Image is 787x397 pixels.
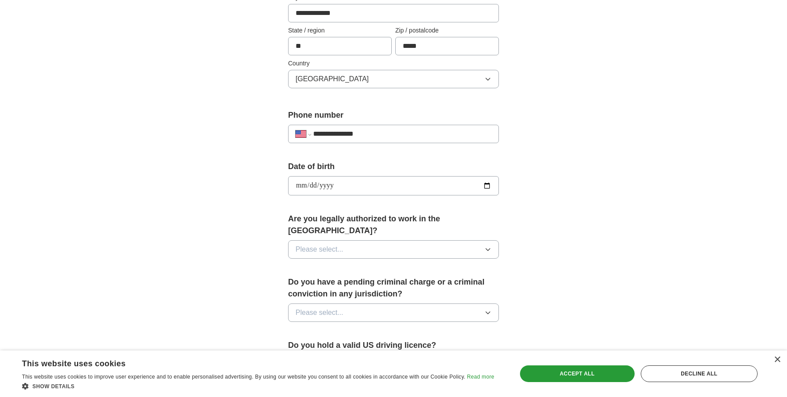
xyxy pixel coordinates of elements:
[288,26,392,35] label: State / region
[296,74,369,84] span: [GEOGRAPHIC_DATA]
[32,383,75,390] span: Show details
[22,382,494,390] div: Show details
[296,307,343,318] span: Please select...
[395,26,499,35] label: Zip / postalcode
[467,374,494,380] a: Read more, opens a new window
[288,276,499,300] label: Do you have a pending criminal charge or a criminal conviction in any jurisdiction?
[774,357,780,363] div: Close
[22,356,472,369] div: This website uses cookies
[641,365,758,382] div: Decline all
[296,244,343,255] span: Please select...
[288,213,499,237] label: Are you legally authorized to work in the [GEOGRAPHIC_DATA]?
[288,161,499,173] label: Date of birth
[288,109,499,121] label: Phone number
[288,70,499,88] button: [GEOGRAPHIC_DATA]
[520,365,635,382] div: Accept all
[288,303,499,322] button: Please select...
[288,339,499,351] label: Do you hold a valid US driving licence?
[22,374,466,380] span: This website uses cookies to improve user experience and to enable personalised advertising. By u...
[288,240,499,259] button: Please select...
[288,59,499,68] label: Country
